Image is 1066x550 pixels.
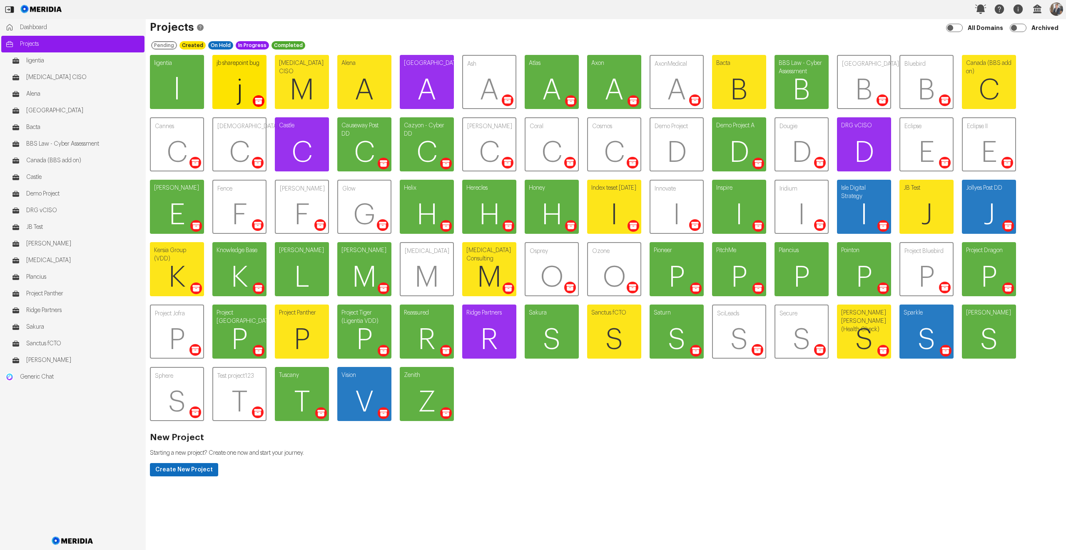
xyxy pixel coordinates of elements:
[462,55,516,109] a: AshAArchived
[7,202,144,219] a: DRG vCISO
[212,305,266,359] a: Project [GEOGRAPHIC_DATA]PArchived
[26,323,140,331] span: Sakura
[502,157,513,168] svg: Archived
[252,219,264,231] svg: Archived
[275,117,329,171] a: CastleC
[337,180,391,234] a: GlowGArchived
[253,95,264,107] svg: Archived
[400,180,454,234] a: HelixHArchived
[940,345,951,357] svg: Archived
[7,302,144,319] a: Ridge Partners
[150,305,204,359] a: Project JofraPArchived
[775,55,829,109] a: BBS Law - Cyber AssessmentB
[400,55,454,109] a: [GEOGRAPHIC_DATA]A
[7,269,144,285] a: Plancius
[20,40,140,48] span: Projects
[712,65,766,115] span: B
[190,282,202,294] svg: Archived
[627,282,638,293] svg: Archived
[150,190,204,240] span: E
[689,219,701,231] svg: Archived
[526,128,578,178] span: C
[400,242,454,296] a: [MEDICAL_DATA]M
[275,55,329,109] a: [MEDICAL_DATA] CISOM
[775,242,829,296] a: PlanciusP
[150,253,204,302] span: K
[525,305,579,359] a: SakuraS
[1,369,144,385] a: Generic ChatGeneric Chat
[189,406,201,418] svg: Archived
[837,117,891,171] a: DRG vCISOD
[752,344,763,356] svg: Archived
[7,52,144,69] a: ligentia
[588,253,640,302] span: O
[837,128,891,178] span: D
[587,117,641,171] a: CosmosCArchived
[525,65,579,115] span: A
[150,65,204,115] span: l
[650,242,704,296] a: PioneerPArchived
[525,190,579,240] span: H
[275,377,329,427] span: T
[20,373,140,381] span: Generic Chat
[7,119,144,136] a: Bacta
[208,41,233,50] div: On Hold
[837,305,891,359] a: [PERSON_NAME] [PERSON_NAME] (Health Check)SArchived
[1050,2,1063,16] img: Profile Icon
[525,242,579,296] a: OspreyOArchived
[337,65,391,115] span: A
[26,273,140,281] span: Plancius
[253,282,264,294] svg: Archived
[503,282,514,294] svg: Archived
[462,253,516,302] span: M
[587,315,641,365] span: S
[899,190,954,240] span: J
[690,282,702,294] svg: Archived
[26,57,140,65] span: ligentia
[939,94,951,106] svg: Archived
[7,319,144,335] a: Sakura
[899,315,954,365] span: S
[712,117,766,171] a: Demo Project ADArchived
[939,157,951,168] svg: Archived
[525,315,579,365] span: S
[26,73,140,82] span: [MEDICAL_DATA] CISO
[5,373,14,381] img: Generic Chat
[587,190,641,240] span: I
[337,117,391,171] a: Causeway Post DDCArchived
[190,220,202,232] svg: Archived
[627,157,638,168] svg: Archived
[814,219,826,231] svg: Archived
[900,253,953,302] span: P
[7,219,144,235] a: JB Test
[525,55,579,109] a: AtlasAArchived
[7,186,144,202] a: Demo Project
[462,190,516,240] span: H
[814,344,826,356] svg: Archived
[1030,20,1062,35] label: Archived
[275,253,329,302] span: L
[877,94,888,106] svg: Archived
[900,65,953,115] span: B
[838,65,890,115] span: B
[440,407,452,419] svg: Archived
[275,305,329,359] a: Project PantherP
[275,367,329,421] a: TuscanyTArchived
[502,94,513,106] svg: Archived
[712,253,766,302] span: P
[526,253,578,302] span: O
[189,344,201,356] svg: Archived
[151,128,203,178] span: C
[236,41,269,50] div: In Progress
[775,180,829,234] a: IridiumIArchived
[26,140,140,148] span: BBS Law - Cyber Assessment
[440,220,452,232] svg: Archived
[564,282,576,293] svg: Archived
[899,117,954,171] a: EclipseEArchived
[212,180,266,234] a: FenceFArchived
[338,190,391,240] span: G
[400,128,454,178] span: C
[962,190,1016,240] span: J
[7,252,144,269] a: [MEDICAL_DATA]
[400,377,454,427] span: Z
